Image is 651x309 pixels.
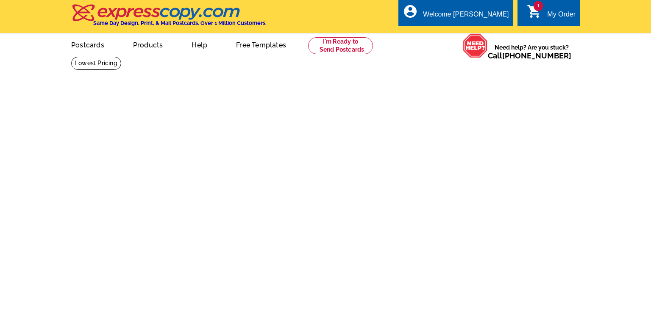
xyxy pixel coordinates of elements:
a: Help [178,34,221,54]
a: Same Day Design, Print, & Mail Postcards. Over 1 Million Customers. [71,10,267,26]
div: My Order [547,11,576,22]
span: 1 [534,1,543,11]
i: shopping_cart [527,4,542,19]
a: Products [120,34,177,54]
a: [PHONE_NUMBER] [502,51,571,60]
a: Postcards [58,34,118,54]
span: Call [488,51,571,60]
div: Welcome [PERSON_NAME] [423,11,509,22]
i: account_circle [403,4,418,19]
span: Need help? Are you stuck? [488,43,576,60]
img: help [463,33,488,58]
a: 1 shopping_cart My Order [527,9,576,20]
a: Free Templates [223,34,300,54]
h4: Same Day Design, Print, & Mail Postcards. Over 1 Million Customers. [93,20,267,26]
